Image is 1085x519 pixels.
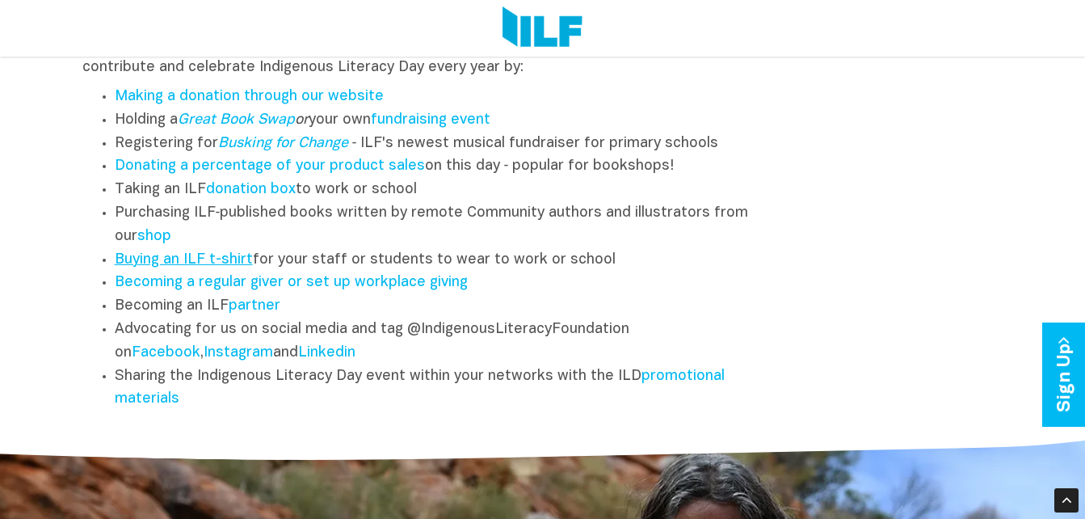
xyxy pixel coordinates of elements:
[115,109,767,133] li: Holding a your own
[204,346,273,360] a: Instagram
[206,183,296,196] a: donation box
[115,202,767,249] li: Purchasing ILF‑published books written by remote Community authors and illustrators from our
[1054,488,1079,513] div: Scroll Back to Top
[218,137,348,150] a: Busking for Change
[115,133,767,156] li: Registering for ‑ ILF's newest musical fundraiser for primary schools
[82,39,767,78] p: If you are a school, bookseller, publisher, library, business, organisation or individual, you ca...
[115,319,767,365] li: Advocating for us on social media and tag @IndigenousLiteracyFoundation on , and
[298,346,355,360] a: Linkedin
[115,159,425,173] a: Donating a percentage of your product sales
[503,6,582,50] img: Logo
[115,179,767,202] li: Taking an ILF to work or school
[115,253,253,267] a: Buying an ILF t-shirt
[229,299,280,313] a: partner
[115,365,767,412] li: Sharing the Indigenous Literacy Day event within your networks with the ILD
[115,295,767,319] li: Becoming an ILF
[115,90,384,103] a: Making a donation through our website
[178,113,309,127] em: or
[115,249,767,272] li: for your staff or students to wear to work or school
[371,113,490,127] a: fundraising event
[137,230,171,243] a: shop
[115,155,767,179] li: on this day ‑ popular for bookshops!
[115,276,468,289] a: Becoming a regular giver or set up workplace giving
[178,113,295,127] a: Great Book Swap
[132,346,200,360] a: Facebook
